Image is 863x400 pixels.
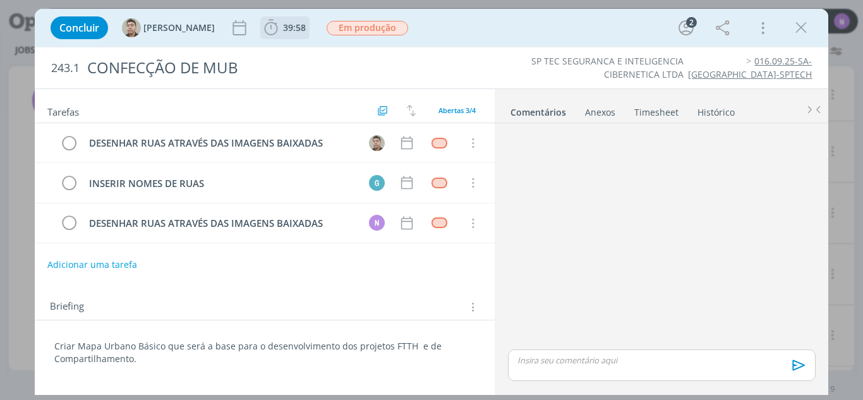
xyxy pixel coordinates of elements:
[327,21,408,35] span: Em produção
[122,18,141,37] img: M
[84,215,358,231] div: DESENHAR RUAS ATRAVÉS DAS IMAGENS BAIXADAS
[367,173,386,192] button: G
[47,253,138,276] button: Adicionar uma tarefa
[35,9,829,395] div: dialog
[283,21,306,33] span: 39:58
[676,18,696,38] button: 2
[143,23,215,32] span: [PERSON_NAME]
[369,215,385,231] div: N
[122,18,215,37] button: M[PERSON_NAME]
[367,133,386,152] button: M
[634,100,679,119] a: Timesheet
[84,135,358,151] div: DESENHAR RUAS ATRAVÉS DAS IMAGENS BAIXADAS
[51,16,108,39] button: Concluir
[367,214,386,233] button: N
[326,20,409,36] button: Em produção
[59,23,99,33] span: Concluir
[686,17,697,28] div: 2
[688,55,812,80] a: 016.09.25-SA-[GEOGRAPHIC_DATA]-SPTECH
[51,61,80,75] span: 243.1
[54,340,476,365] p: Criar Mapa Urbano Básico que será a base para o desenvolvimento dos projetos FTTH e de Compartilh...
[585,106,615,119] div: Anexos
[697,100,735,119] a: Histórico
[261,18,309,38] button: 39:58
[47,103,79,118] span: Tarefas
[50,299,84,315] span: Briefing
[82,52,490,83] div: CONFECÇÃO DE MUB
[407,105,416,116] img: arrow-down-up.svg
[84,176,358,191] div: INSERIR NOMES DE RUAS
[438,106,476,115] span: Abertas 3/4
[369,135,385,151] img: M
[510,100,567,119] a: Comentários
[369,175,385,191] div: G
[531,55,684,80] a: SP TEC SEGURANCA E INTELIGENCIA CIBERNETICA LTDA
